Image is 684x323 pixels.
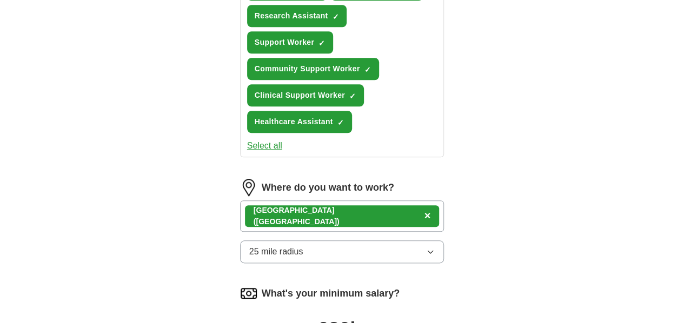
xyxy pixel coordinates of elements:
[337,118,344,127] span: ✓
[249,245,303,258] span: 25 mile radius
[262,286,400,301] label: What's your minimum salary?
[240,240,444,263] button: 25 mile radius
[255,37,314,48] span: Support Worker
[318,39,325,48] span: ✓
[424,210,431,221] span: ×
[349,92,356,100] span: ✓
[247,84,364,106] button: Clinical Support Worker✓
[332,12,338,21] span: ✓
[255,90,345,101] span: Clinical Support Worker
[262,180,394,195] label: Where do you want to work?
[247,5,347,27] button: Research Assistant✓
[364,65,371,74] span: ✓
[255,10,328,22] span: Research Assistant
[247,31,333,53] button: Support Worker✓
[240,285,257,302] img: salary.png
[247,58,379,80] button: Community Support Worker✓
[254,217,340,226] span: ([GEOGRAPHIC_DATA])
[255,116,333,127] span: Healthcare Assistant
[255,63,360,75] span: Community Support Worker
[424,208,431,224] button: ×
[247,139,282,152] button: Select all
[247,111,352,133] button: Healthcare Assistant✓
[254,206,335,214] strong: [GEOGRAPHIC_DATA]
[240,179,257,196] img: location.png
